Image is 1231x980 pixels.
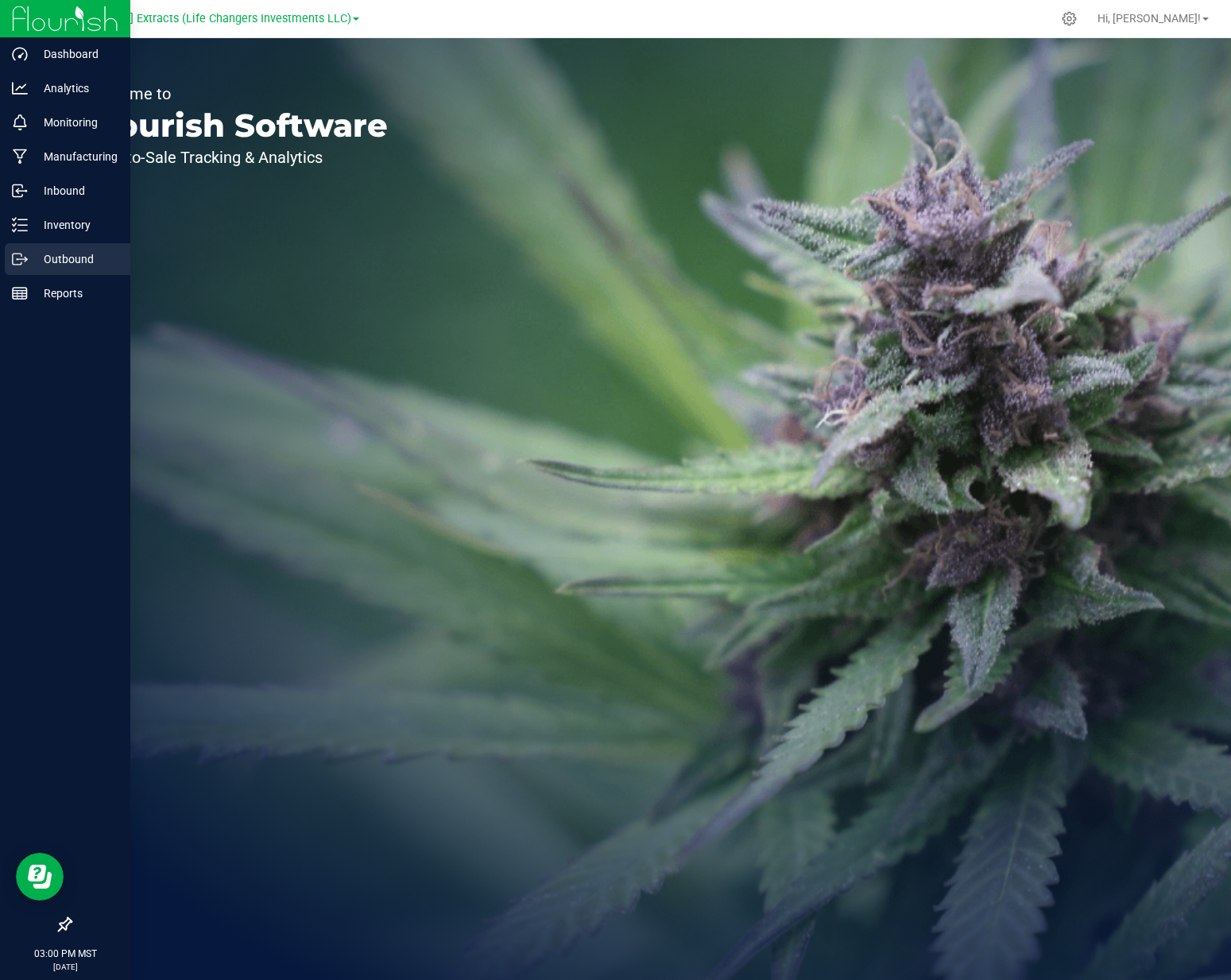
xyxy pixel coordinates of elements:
span: [PERSON_NAME] Extracts (Life Changers Investments LLC) [46,12,351,25]
p: Dashboard [28,45,123,64]
inline-svg: Reports [12,285,28,301]
p: Flourish Software [86,110,388,141]
inline-svg: Outbound [12,251,28,267]
p: Outbound [28,250,123,269]
p: Inventory [28,215,123,234]
p: Manufacturing [28,147,123,166]
p: Welcome to [86,86,388,102]
div: Manage settings [1059,11,1079,26]
p: Inbound [28,181,123,200]
inline-svg: Inventory [12,217,28,233]
p: 03:00 PM MST [7,947,123,961]
inline-svg: Monitoring [12,114,28,130]
p: Monitoring [28,113,123,132]
span: Hi, [PERSON_NAME]! [1097,12,1201,25]
p: Analytics [28,79,123,98]
p: Reports [28,284,123,303]
inline-svg: Inbound [12,183,28,199]
inline-svg: Analytics [12,80,28,96]
p: Seed-to-Sale Tracking & Analytics [86,149,388,165]
inline-svg: Manufacturing [12,149,28,165]
p: [DATE] [7,961,123,973]
iframe: Resource center [16,853,64,901]
inline-svg: Dashboard [12,46,28,62]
